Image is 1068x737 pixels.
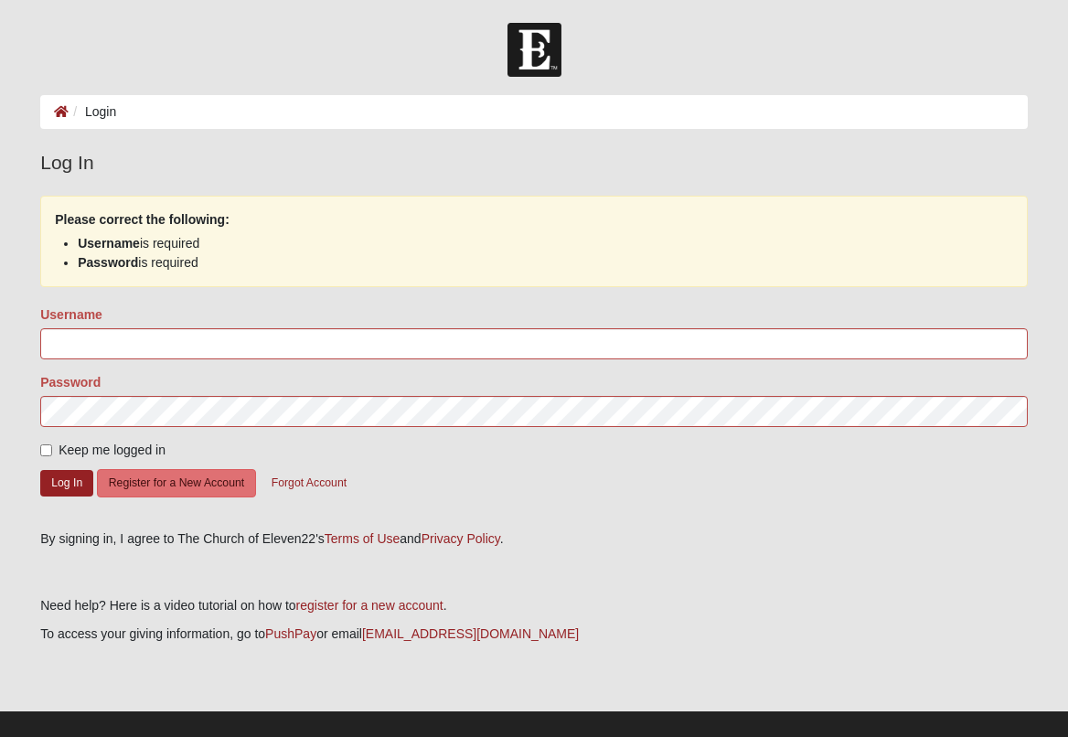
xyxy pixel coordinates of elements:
input: Keep me logged in [40,444,52,456]
strong: Password [78,255,138,270]
img: Church of Eleven22 Logo [507,23,561,77]
li: is required [78,234,990,253]
a: Privacy Policy [422,531,500,546]
div: Please correct the following: [40,196,1028,287]
a: [EMAIL_ADDRESS][DOMAIN_NAME] [362,626,579,641]
li: Login [69,102,116,122]
button: Register for a New Account [97,469,256,497]
li: is required [78,253,990,272]
p: Need help? Here is a video tutorial on how to . [40,596,1028,615]
label: Username [40,305,102,324]
label: Password [40,373,101,391]
p: To access your giving information, go to or email [40,625,1028,644]
a: PushPay [265,626,316,641]
button: Log In [40,470,93,497]
a: register for a new account [296,598,443,613]
span: Keep me logged in [59,443,166,457]
button: Forgot Account [260,469,358,497]
div: By signing in, I agree to The Church of Eleven22's and . [40,529,1028,549]
legend: Log In [40,148,1028,177]
strong: Username [78,236,140,251]
a: Terms of Use [325,531,400,546]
